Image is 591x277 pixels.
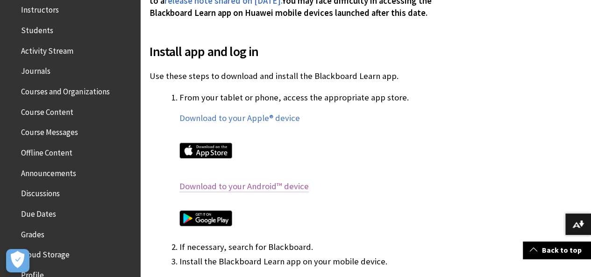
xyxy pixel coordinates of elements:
[179,92,443,104] p: From your tablet or phone, access the appropriate app store.
[21,206,56,219] span: Due Dates
[21,84,109,96] span: Courses and Organizations
[21,185,60,198] span: Discussions
[179,142,232,158] img: Apple App Store
[179,113,300,124] a: Download to your Apple® device
[21,22,53,35] span: Students
[21,64,50,76] span: Journals
[21,165,76,178] span: Announcements
[21,104,73,117] span: Course Content
[6,249,29,272] button: Otwórz Preferencje
[179,201,443,239] a: Google Play
[179,181,309,192] a: Download to your Android™ device
[21,247,70,259] span: Cloud Storage
[21,2,59,15] span: Instructors
[179,255,443,268] li: Install the Blackboard Learn app on your mobile device.
[523,241,591,259] a: Back to top
[150,42,443,61] span: Install app and log in
[179,241,443,254] li: If necessary, search for Blackboard.
[21,43,73,56] span: Activity Stream
[21,145,72,157] span: Offline Content
[179,210,232,226] img: Google Play
[21,227,44,239] span: Grades
[21,125,78,137] span: Course Messages
[150,70,443,82] p: Use these steps to download and install the Blackboard Learn app.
